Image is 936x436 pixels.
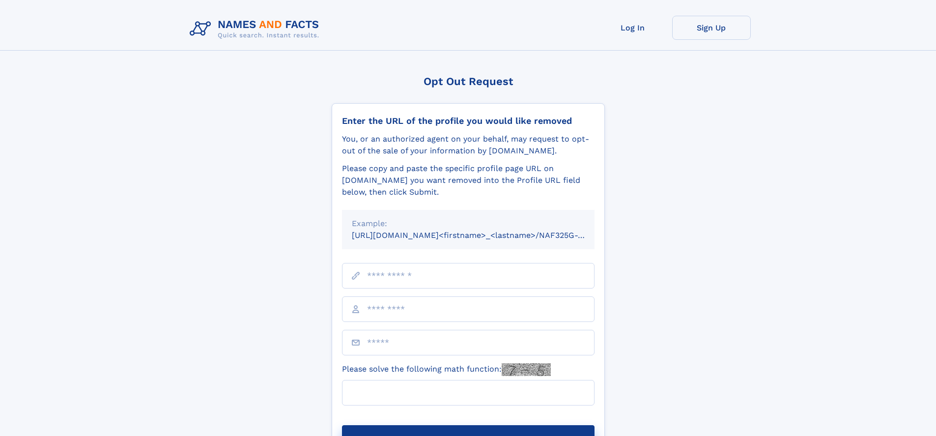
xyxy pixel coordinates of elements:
[352,218,585,230] div: Example:
[672,16,751,40] a: Sign Up
[342,163,595,198] div: Please copy and paste the specific profile page URL on [DOMAIN_NAME] you want removed into the Pr...
[186,16,327,42] img: Logo Names and Facts
[342,116,595,126] div: Enter the URL of the profile you would like removed
[332,75,605,87] div: Opt Out Request
[342,363,551,376] label: Please solve the following math function:
[594,16,672,40] a: Log In
[342,133,595,157] div: You, or an authorized agent on your behalf, may request to opt-out of the sale of your informatio...
[352,231,613,240] small: [URL][DOMAIN_NAME]<firstname>_<lastname>/NAF325G-xxxxxxxx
